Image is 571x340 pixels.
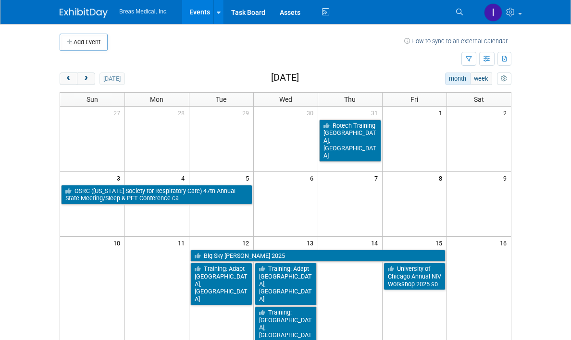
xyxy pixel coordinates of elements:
img: Inga Dolezar [484,3,502,22]
span: Breas Medical, Inc. [119,8,168,15]
span: 8 [438,172,447,184]
a: Big Sky [PERSON_NAME] 2025 [190,250,446,262]
span: 31 [370,107,382,119]
span: Mon [150,96,163,103]
a: Training: Adapt [GEOGRAPHIC_DATA], [GEOGRAPHIC_DATA] [190,263,252,305]
span: 27 [112,107,124,119]
span: 30 [306,107,318,119]
button: prev [60,73,77,85]
span: Fri [410,96,418,103]
h2: [DATE] [271,73,299,83]
button: next [77,73,95,85]
span: Tue [216,96,226,103]
span: 12 [241,237,253,249]
span: 11 [177,237,189,249]
span: 6 [309,172,318,184]
button: week [470,73,492,85]
a: University of Chicago Annual NIV Workshop 2025 sb [384,263,446,290]
span: 10 [112,237,124,249]
a: Rotech Training [GEOGRAPHIC_DATA], [GEOGRAPHIC_DATA] [319,120,381,162]
span: 1 [438,107,447,119]
span: Thu [344,96,356,103]
span: 3 [116,172,124,184]
button: [DATE] [99,73,125,85]
span: 7 [373,172,382,184]
a: How to sync to an external calendar... [404,37,511,45]
button: Add Event [60,34,108,51]
span: 13 [306,237,318,249]
span: 9 [502,172,511,184]
span: 14 [370,237,382,249]
span: 16 [499,237,511,249]
span: 4 [180,172,189,184]
button: month [445,73,471,85]
span: 5 [245,172,253,184]
span: 15 [434,237,447,249]
i: Personalize Calendar [501,76,507,82]
a: Training: Adapt [GEOGRAPHIC_DATA], [GEOGRAPHIC_DATA] [255,263,317,305]
span: 28 [177,107,189,119]
button: myCustomButton [497,73,511,85]
span: Sun [87,96,98,103]
span: 29 [241,107,253,119]
img: ExhibitDay [60,8,108,18]
a: OSRC ([US_STATE] Society for Respiratory Care) 47th Annual State Meeting/Sleep & PFT Conference ca [61,185,252,205]
span: Wed [279,96,292,103]
span: Sat [474,96,484,103]
span: 2 [502,107,511,119]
